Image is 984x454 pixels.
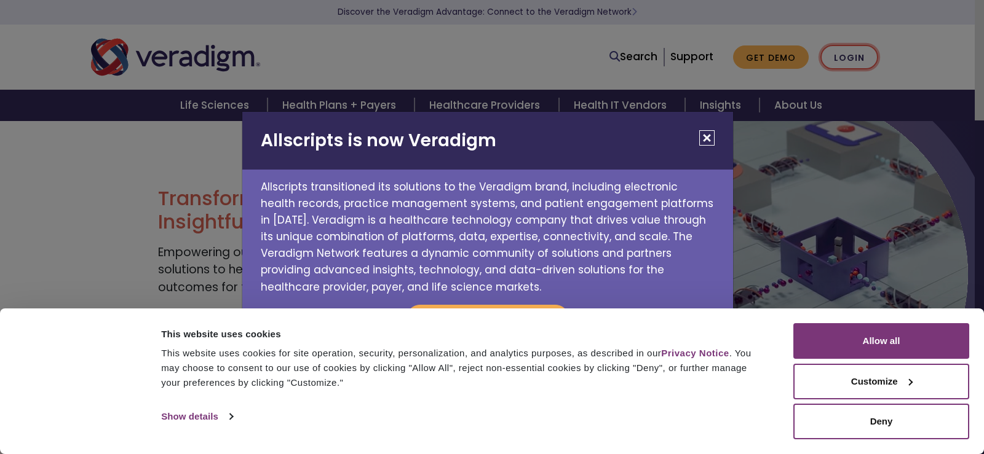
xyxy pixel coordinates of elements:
[661,348,729,358] a: Privacy Notice
[793,364,969,399] button: Customize
[793,404,969,439] button: Deny
[161,327,766,342] div: This website uses cookies
[406,305,569,333] button: Continue to Veradigm
[242,112,733,170] h2: Allscripts is now Veradigm
[242,170,733,295] p: Allscripts transitioned its solutions to the Veradigm brand, including electronic health records,...
[793,323,969,359] button: Allow all
[161,407,232,426] a: Show details
[699,130,715,146] button: Close
[161,346,766,390] div: This website uses cookies for site operation, security, personalization, and analytics purposes, ...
